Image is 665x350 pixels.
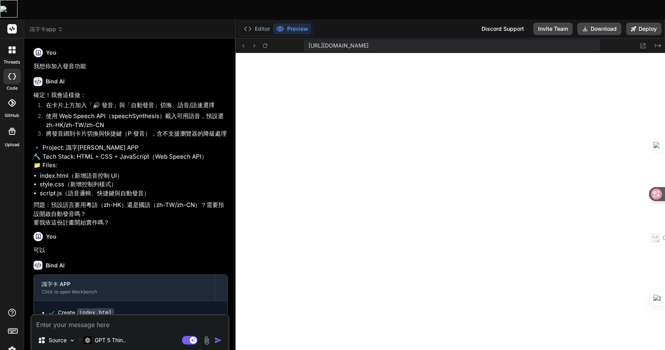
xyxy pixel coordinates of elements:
p: Source [49,336,67,344]
button: Download [577,23,621,35]
label: threads [4,59,20,65]
button: Invite Team [533,23,573,35]
div: Discord Support [477,23,529,35]
h6: Bind AI [46,262,65,269]
p: 可以 [34,246,228,255]
p: GPT 5 Thin.. [95,336,126,344]
p: 🔹 Project: 識字[PERSON_NAME] APP 🔧 Tech Stack: HTML + CSS + JavaScript（Web Speech API） 📁 Files: [34,143,228,170]
li: 將發音綁到卡片切換與快捷鍵（P 發音），含不支援瀏覽器的降級處理 [40,129,228,140]
button: Preview [273,23,311,34]
div: 識字卡 APP [42,280,207,288]
label: code [7,85,18,92]
p: 確定！我會這樣做： [34,91,228,100]
span: 識字卡app [30,25,63,33]
span: [URL][DOMAIN_NAME] [309,42,369,49]
button: 識字卡 APPClick to open Workbench [34,275,215,301]
li: 在卡片上方加入「🔊 發音」與「自動發音」切換、語音/語速選擇 [40,101,228,112]
h6: You [46,233,56,240]
img: GPT 5 Thinking High [84,336,92,344]
p: 問題：預設語言要用粵語（zh-HK）還是國語（zh-TW/zh-CN）？需要預設開啟自動發音嗎？ 要我依這份計畫開始實作嗎？ [34,201,228,227]
li: index.html（新增語音控制 UI） [40,171,228,180]
img: Pick Models [69,337,76,344]
button: Deploy [626,23,661,35]
label: GitHub [5,112,19,119]
label: Upload [5,141,19,148]
div: Click to open Workbench [42,289,207,295]
div: Create [58,309,114,317]
code: index.html [77,308,114,318]
img: icon [214,336,222,344]
li: script.js（語音邏輯、快捷鍵與自動發音） [40,189,228,198]
li: style.css（新增控制列樣式） [40,180,228,189]
button: Editor [241,23,273,34]
h6: You [46,49,56,57]
li: 使用 Web Speech API（speechSynthesis）載入可用語音，預設選 zh-HK/zh-TW/zh-CN [40,112,228,129]
h6: Bind AI [46,78,65,85]
p: 我想你加入發音功能 [34,62,228,71]
img: attachment [202,336,211,345]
